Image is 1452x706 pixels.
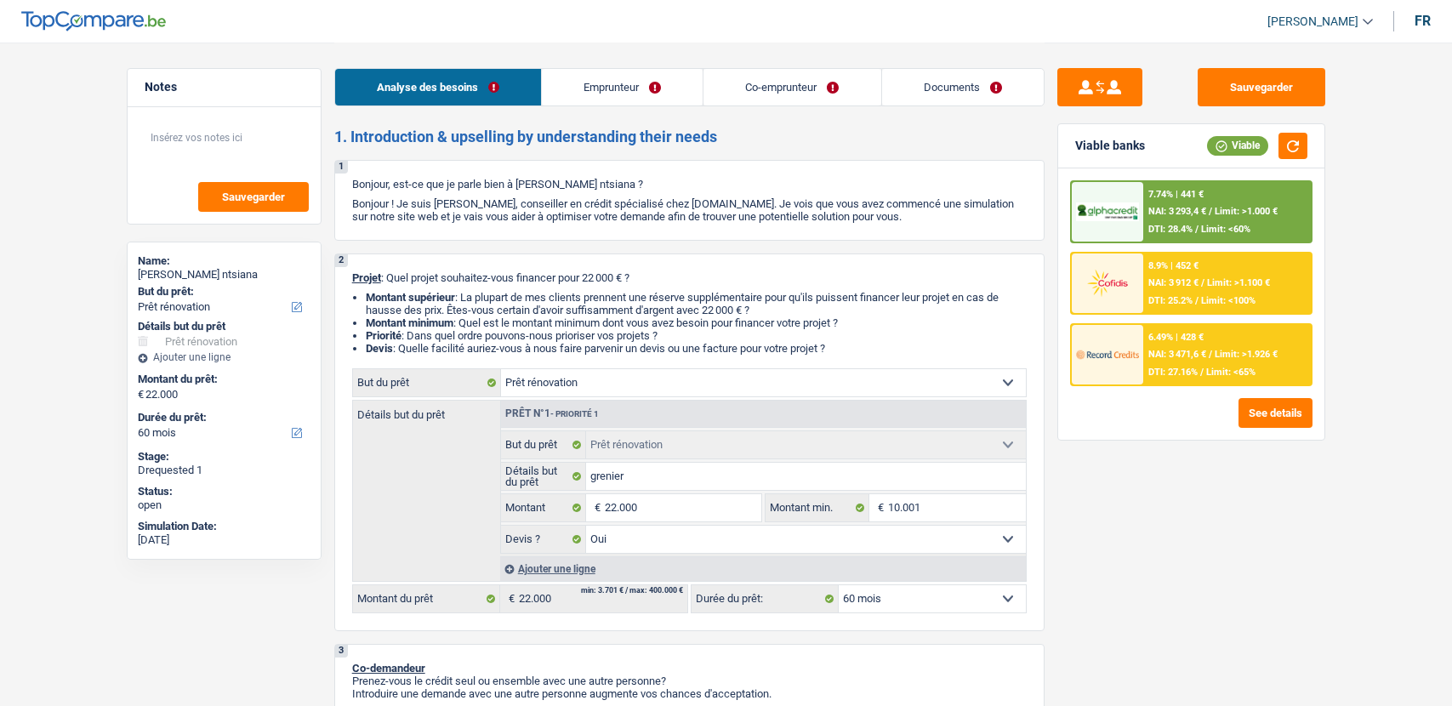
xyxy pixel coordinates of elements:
[1148,224,1193,235] span: DTI: 28.4%
[366,316,453,329] strong: Montant minimum
[1267,14,1358,29] span: [PERSON_NAME]
[353,401,500,420] label: Détails but du prêt
[501,463,587,490] label: Détails but du prêt
[353,585,500,612] label: Montant du prêt
[542,69,703,105] a: Emprunteur
[138,485,310,498] div: Status:
[692,585,839,612] label: Durée du prêt:
[1200,367,1204,378] span: /
[1207,277,1270,288] span: Limit: >1.100 €
[335,161,348,174] div: 1
[1148,349,1206,360] span: NAI: 3 471,6 €
[1207,136,1268,155] div: Viable
[138,450,310,464] div: Stage:
[138,268,310,282] div: [PERSON_NAME] ntsiana
[1076,339,1139,370] img: Record Credits
[1148,367,1198,378] span: DTI: 27.16%
[1148,277,1199,288] span: NAI: 3 912 €
[1148,206,1206,217] span: NAI: 3 293,4 €
[500,556,1026,581] div: Ajouter une ligne
[1076,202,1139,222] img: AlphaCredit
[138,464,310,477] div: Drequested 1
[138,351,310,363] div: Ajouter une ligne
[1148,260,1199,271] div: 8.9% | 452 €
[138,498,310,512] div: open
[1075,139,1145,153] div: Viable banks
[1209,349,1212,360] span: /
[352,197,1027,223] p: Bonjour ! Je suis [PERSON_NAME], conseiller en crédit spécialisé chez [DOMAIN_NAME]. Je vois que ...
[501,408,603,419] div: Prêt n°1
[1201,224,1250,235] span: Limit: <60%
[501,431,587,458] label: But du prêt
[352,675,1027,687] p: Prenez-vous le crédit seul ou ensemble avec une autre personne?
[335,254,348,267] div: 2
[1148,332,1204,343] div: 6.49% | 428 €
[1215,206,1278,217] span: Limit: >1.000 €
[138,388,144,401] span: €
[138,411,307,424] label: Durée du prêt:
[1238,398,1312,428] button: See details
[1195,224,1199,235] span: /
[1209,206,1212,217] span: /
[1201,295,1256,306] span: Limit: <100%
[1215,349,1278,360] span: Limit: >1.926 €
[198,182,309,212] button: Sauvegarder
[366,316,1027,329] li: : Quel est le montant minimum dont vous avez besoin pour financer votre projet ?
[1148,189,1204,200] div: 7.74% | 441 €
[366,342,393,355] span: Devis
[138,520,310,533] div: Simulation Date:
[869,494,888,521] span: €
[1198,68,1325,106] button: Sauvegarder
[550,409,599,418] span: - Priorité 1
[1195,295,1199,306] span: /
[138,533,310,547] div: [DATE]
[352,687,1027,700] p: Introduire une demande avec une autre personne augmente vos chances d'acceptation.
[334,128,1045,146] h2: 1. Introduction & upselling by understanding their needs
[703,69,880,105] a: Co-emprunteur
[501,494,587,521] label: Montant
[366,342,1027,355] li: : Quelle facilité auriez-vous à nous faire parvenir un devis ou une facture pour votre projet ?
[145,80,304,94] h5: Notes
[353,369,501,396] label: But du prêt
[766,494,869,521] label: Montant min.
[882,69,1044,105] a: Documents
[366,329,401,342] strong: Priorité
[366,291,1027,316] li: : La plupart de mes clients prennent une réserve supplémentaire pour qu'ils puissent financer leu...
[21,11,166,31] img: TopCompare Logo
[335,69,541,105] a: Analyse des besoins
[138,254,310,268] div: Name:
[366,291,455,304] strong: Montant supérieur
[1076,267,1139,299] img: Cofidis
[138,320,310,333] div: Détails but du prêt
[1206,367,1256,378] span: Limit: <65%
[581,587,683,595] div: min: 3.701 € / max: 400.000 €
[501,526,587,553] label: Devis ?
[335,645,348,658] div: 3
[1254,8,1373,36] a: [PERSON_NAME]
[500,585,519,612] span: €
[1201,277,1204,288] span: /
[366,329,1027,342] li: : Dans quel ordre pouvons-nous prioriser vos projets ?
[1415,13,1431,29] div: fr
[138,285,307,299] label: But du prêt:
[1148,295,1193,306] span: DTI: 25.2%
[222,191,285,202] span: Sauvegarder
[138,373,307,386] label: Montant du prêt:
[586,494,605,521] span: €
[352,271,381,284] span: Projet
[352,178,1027,191] p: Bonjour, est-ce que je parle bien à [PERSON_NAME] ntsiana ?
[352,271,1027,284] p: : Quel projet souhaitez-vous financer pour 22 000 € ?
[352,662,425,675] span: Co-demandeur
